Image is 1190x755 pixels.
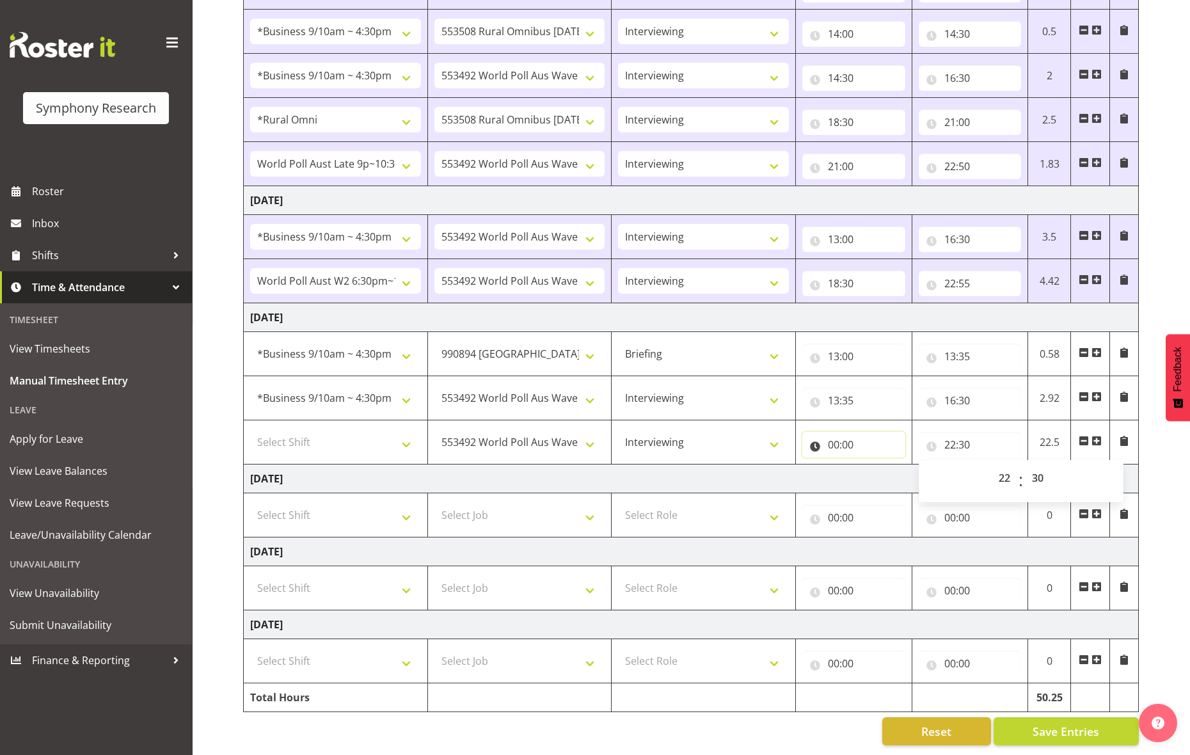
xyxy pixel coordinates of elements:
[3,487,189,519] a: View Leave Requests
[919,21,1022,47] input: Click to select...
[919,154,1022,179] input: Click to select...
[3,519,189,551] a: Leave/Unavailability Calendar
[1028,639,1071,683] td: 0
[882,717,991,745] button: Reset
[244,465,1139,493] td: [DATE]
[3,397,189,423] div: Leave
[919,271,1022,296] input: Click to select...
[919,344,1022,369] input: Click to select...
[994,717,1139,745] button: Save Entries
[3,333,189,365] a: View Timesheets
[1028,566,1071,610] td: 0
[1028,142,1071,186] td: 1.83
[802,651,905,676] input: Click to select...
[802,109,905,135] input: Click to select...
[1028,376,1071,420] td: 2.92
[244,683,428,712] td: Total Hours
[1028,215,1071,259] td: 3.5
[36,99,156,118] div: Symphony Research
[919,651,1022,676] input: Click to select...
[10,461,182,481] span: View Leave Balances
[919,65,1022,91] input: Click to select...
[3,423,189,455] a: Apply for Leave
[1028,420,1071,465] td: 22.5
[1028,259,1071,303] td: 4.42
[3,365,189,397] a: Manual Timesheet Entry
[3,551,189,577] div: Unavailability
[802,21,905,47] input: Click to select...
[3,306,189,333] div: Timesheet
[10,32,115,58] img: Rosterit website logo
[919,505,1022,530] input: Click to select...
[244,303,1139,332] td: [DATE]
[1028,332,1071,376] td: 0.58
[919,226,1022,252] input: Click to select...
[10,584,182,603] span: View Unavailability
[3,577,189,609] a: View Unavailability
[32,651,166,670] span: Finance & Reporting
[802,505,905,530] input: Click to select...
[1166,334,1190,421] button: Feedback - Show survey
[244,186,1139,215] td: [DATE]
[1028,683,1071,712] td: 50.25
[10,493,182,513] span: View Leave Requests
[1152,717,1164,729] img: help-xxl-2.png
[10,616,182,635] span: Submit Unavailability
[10,525,182,544] span: Leave/Unavailability Calendar
[802,226,905,252] input: Click to select...
[244,610,1139,639] td: [DATE]
[1028,10,1071,54] td: 0.5
[802,65,905,91] input: Click to select...
[10,429,182,449] span: Apply for Leave
[802,388,905,413] input: Click to select...
[1019,465,1023,497] span: :
[919,578,1022,603] input: Click to select...
[1028,493,1071,537] td: 0
[919,388,1022,413] input: Click to select...
[32,214,186,233] span: Inbox
[802,271,905,296] input: Click to select...
[244,537,1139,566] td: [DATE]
[1033,723,1099,740] span: Save Entries
[802,344,905,369] input: Click to select...
[921,723,951,740] span: Reset
[1028,54,1071,98] td: 2
[10,371,182,390] span: Manual Timesheet Entry
[1172,347,1184,392] span: Feedback
[32,182,186,201] span: Roster
[32,246,166,265] span: Shifts
[802,578,905,603] input: Click to select...
[919,109,1022,135] input: Click to select...
[32,278,166,297] span: Time & Attendance
[1028,98,1071,142] td: 2.5
[919,432,1022,457] input: Click to select...
[3,609,189,641] a: Submit Unavailability
[802,154,905,179] input: Click to select...
[3,455,189,487] a: View Leave Balances
[802,432,905,457] input: Click to select...
[10,339,182,358] span: View Timesheets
